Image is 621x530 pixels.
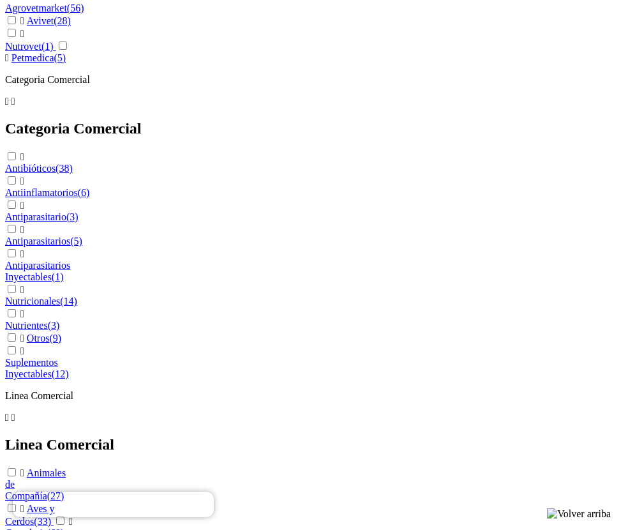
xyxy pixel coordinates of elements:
[49,333,61,344] span: (9)
[5,187,89,198] a: Antiinflamatorios(6)
[5,74,616,86] p: Categoria Comercial
[5,436,616,453] h2: Linea Comercial
[20,15,24,26] i: 
[67,3,84,13] span: (56)
[11,412,15,423] i: 
[27,333,61,344] a: Otros(9)
[5,390,616,402] p: Linea Comercial
[8,468,16,476] input:  Animales de Compañía(27)
[5,412,9,423] i: 
[66,211,79,222] span: (3)
[52,368,69,379] span: (12)
[13,492,214,517] iframe: Brevo live chat
[8,309,16,317] input:  Nutrientes(3)
[20,200,24,211] i: 
[20,248,24,259] i: 
[34,516,51,527] span: (33)
[70,236,82,246] span: (5)
[27,15,71,26] a: Avivet(28)
[20,176,24,186] i: 
[8,152,16,160] input:  Antibióticos(38)
[5,120,616,137] h2: Categoria Comercial
[60,296,77,307] span: (14)
[5,296,77,307] a: Nutricionales(14)
[8,249,16,257] input:  Antiparasitarios Inyectables(1)
[20,151,24,162] i: 
[8,225,16,233] input:  Antiparasitarios(5)
[54,15,71,26] span: (28)
[11,52,66,63] a: Petmedica(5)
[5,467,66,501] a: Animales de Compañía(27)
[8,346,16,354] input:  Suplementos Inyectables(12)
[78,187,90,198] span: (6)
[69,516,73,527] i: 
[20,333,24,344] i: 
[20,224,24,235] i: 
[5,503,55,527] a: Aves y Cerdos(33)
[5,41,56,52] a: Nutrovet(1)
[59,42,67,50] input:  Petmedica(5)
[41,41,54,52] span: (1)
[8,285,16,293] input:  Nutricionales(14)
[8,176,16,185] input:  Antiinflamatorios(6)
[5,163,73,174] a: Antibióticos(38)
[5,236,82,246] a: Antiparasitarios(5)
[5,96,9,107] i: 
[54,52,66,63] span: (5)
[20,345,24,356] i: 
[5,211,79,222] a: Antiparasitario(3)
[20,28,24,39] i: 
[47,490,64,501] span: (27)
[5,320,59,331] a: Nutrientes(3)
[547,508,611,520] img: Volver arriba
[56,163,73,174] span: (38)
[56,517,64,525] input:  Ganaderia(69)
[20,308,24,319] i: 
[5,3,84,13] a: Agrovetmarket(56)
[5,52,9,63] i: 
[5,260,70,282] a: Antiparasitarios Inyectables(1)
[8,504,16,512] input:  Aves y Cerdos(33)
[8,333,16,342] input:  Otros(9)
[8,29,16,37] input:  Nutrovet(1)
[52,271,64,282] span: (1)
[11,96,15,107] i: 
[8,16,16,24] input:  Avivet(28)
[5,357,69,379] a: Suplementos Inyectables(12)
[8,201,16,209] input:  Antiparasitario(3)
[20,284,24,295] i: 
[20,467,24,478] i: 
[48,320,60,331] span: (3)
